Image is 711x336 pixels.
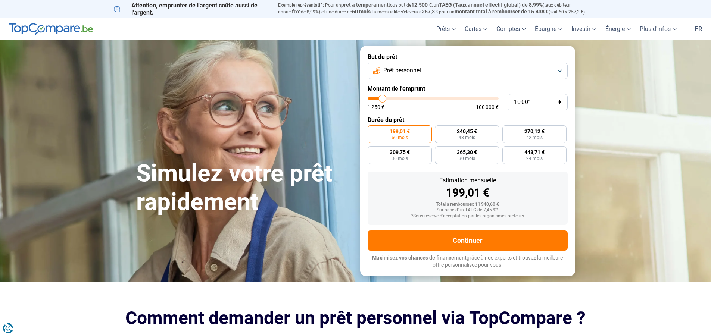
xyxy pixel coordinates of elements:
a: Énergie [601,18,635,40]
span: prêt à tempérament [341,2,389,8]
span: Maximisez vos chances de financement [372,255,467,261]
span: fixe [292,9,301,15]
label: But du prêt [368,53,568,60]
span: 240,45 € [457,129,477,134]
label: Durée du prêt [368,116,568,123]
span: 100 000 € [476,104,499,110]
span: 12.500 € [411,2,432,8]
span: 448,71 € [524,150,545,155]
span: 1 250 € [368,104,384,110]
span: 36 mois [392,156,408,161]
span: 48 mois [459,135,475,140]
span: 24 mois [526,156,543,161]
span: 199,01 € [390,129,410,134]
span: 309,75 € [390,150,410,155]
a: Épargne [530,18,567,40]
button: Prêt personnel [368,63,568,79]
div: Estimation mensuelle [374,178,562,183]
span: 60 mois [392,135,408,140]
span: 257,3 € [422,9,439,15]
div: Sur base d'un TAEG de 7,45 %* [374,208,562,213]
span: Prêt personnel [383,66,421,75]
span: montant total à rembourser de 15.438 € [455,9,549,15]
a: Plus d'infos [635,18,681,40]
h2: Comment demander un prêt personnel via TopCompare ? [114,308,598,328]
a: fr [690,18,707,40]
span: 60 mois [352,9,371,15]
label: Montant de l'emprunt [368,85,568,92]
span: 30 mois [459,156,475,161]
p: grâce à nos experts et trouvez la meilleure offre personnalisée pour vous. [368,254,568,269]
img: TopCompare [9,23,93,35]
a: Investir [567,18,601,40]
div: *Sous réserve d'acceptation par les organismes prêteurs [374,214,562,219]
p: Exemple représentatif : Pour un tous but de , un (taux débiteur annuel de 8,99%) et une durée de ... [278,2,598,15]
span: 42 mois [526,135,543,140]
a: Comptes [492,18,530,40]
span: 270,12 € [524,129,545,134]
span: TAEG (Taux annuel effectif global) de 8,99% [439,2,543,8]
a: Cartes [460,18,492,40]
span: € [558,99,562,106]
span: 365,30 € [457,150,477,155]
p: Attention, emprunter de l'argent coûte aussi de l'argent. [114,2,269,16]
div: Total à rembourser: 11 940,60 € [374,202,562,207]
div: 199,01 € [374,187,562,198]
button: Continuer [368,230,568,251]
h1: Simulez votre prêt rapidement [136,159,351,217]
a: Prêts [432,18,460,40]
